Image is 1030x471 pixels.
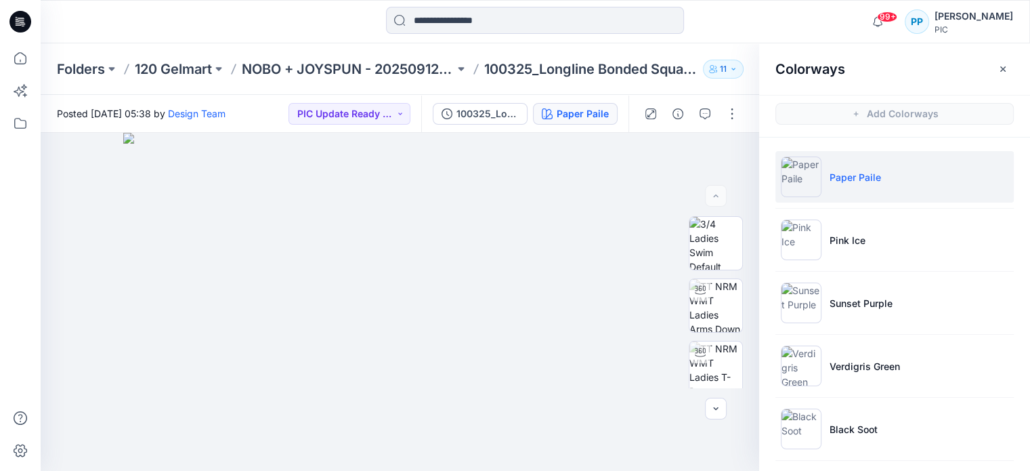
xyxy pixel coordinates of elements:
div: PP [905,9,929,34]
p: 100325_Longline Bonded Square Neck Bra [484,60,697,79]
img: Sunset Purple [781,283,821,323]
img: Verdigris Green [781,346,821,386]
div: [PERSON_NAME] [935,8,1013,24]
button: 11 [703,60,744,79]
div: PIC [935,24,1013,35]
p: Paper Paile [830,170,881,184]
p: Verdigris Green [830,359,900,373]
p: Pink Ice [830,233,865,247]
a: 120 Gelmart [135,60,212,79]
div: 100325_Longline Bonded Square Neck Bra [456,106,519,121]
a: Folders [57,60,105,79]
p: Sunset Purple [830,296,893,310]
a: NOBO + JOYSPUN - 20250912_120_GC [242,60,454,79]
button: 100325_Longline Bonded Square Neck Bra [433,103,528,125]
img: Paper Paile [781,157,821,197]
h2: Colorways [775,61,845,77]
p: Black Soot [830,422,878,436]
p: 11 [720,62,727,77]
img: TT NRM WMT Ladies T-Pose [689,342,742,394]
img: Black Soot [781,409,821,449]
a: Design Team [168,108,226,119]
img: 3/4 Ladies Swim Default [689,217,742,270]
span: 99+ [877,12,897,22]
img: eyJhbGciOiJIUzI1NiIsImtpZCI6IjAiLCJzbHQiOiJzZXMiLCJ0eXAiOiJKV1QifQ.eyJkYXRhIjp7InR5cGUiOiJzdG9yYW... [123,133,687,471]
img: TT NRM WMT Ladies Arms Down [689,279,742,332]
span: Posted [DATE] 05:38 by [57,106,226,121]
button: Details [667,103,689,125]
img: Pink Ice [781,220,821,260]
div: Paper Paile [557,106,609,121]
button: Paper Paile [533,103,618,125]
